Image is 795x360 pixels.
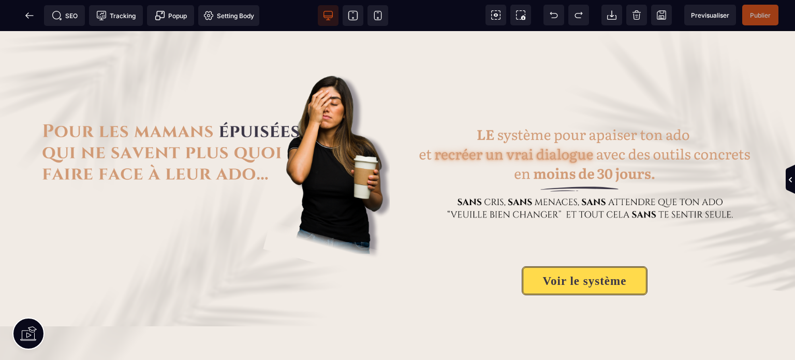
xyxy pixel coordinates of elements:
[203,10,254,21] span: Setting Body
[750,11,771,19] span: Publier
[522,235,647,264] button: Voir le système
[485,5,506,25] span: View components
[405,31,764,233] img: 607fc51804710576c4ee89d9470ef417_sous_titre_1.png
[684,5,736,25] span: Preview
[52,10,78,21] span: SEO
[31,31,390,233] img: 6c492f36aea34ef07171f02ac7f1e163_titre_1.png
[510,5,531,25] span: Screenshot
[691,11,729,19] span: Previsualiser
[96,10,136,21] span: Tracking
[155,10,187,21] span: Popup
